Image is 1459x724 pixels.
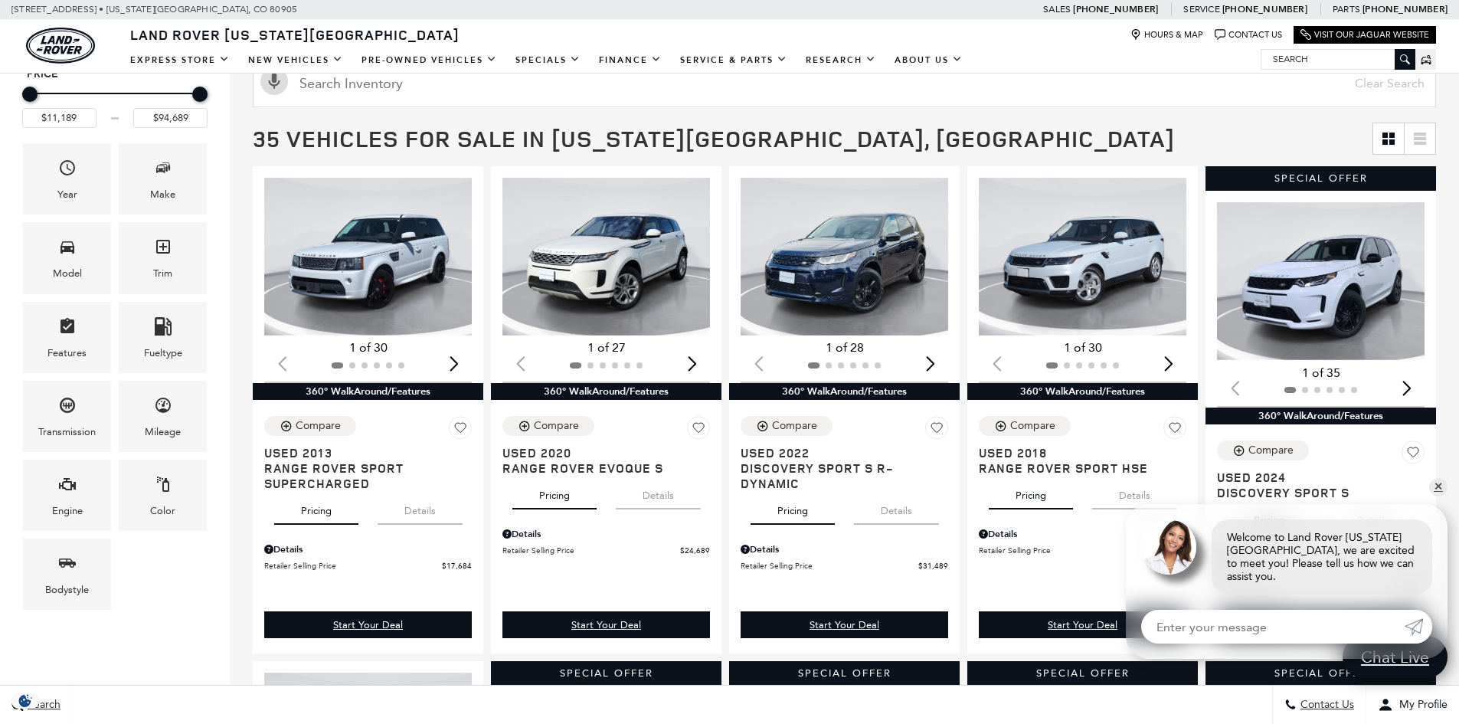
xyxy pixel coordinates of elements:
div: Compare [534,419,579,433]
div: MileageMileage [119,381,207,452]
span: Land Rover [US_STATE][GEOGRAPHIC_DATA] [130,25,460,44]
div: Model [53,265,82,282]
span: Features [58,313,77,345]
button: Save Vehicle [925,416,948,445]
a: Start Your Deal [502,611,710,638]
a: Start Your Deal [264,611,472,638]
div: Engine [52,503,83,519]
a: Visit Our Jaguar Website [1300,29,1429,41]
div: Price [22,81,208,128]
span: Used 2018 [979,445,1175,460]
div: TransmissionTransmission [23,381,111,452]
svg: Click to toggle on voice search [260,67,288,95]
div: Special Offer [1205,661,1436,686]
div: 1 of 35 [1217,365,1425,382]
div: FueltypeFueltype [119,302,207,373]
div: 1 / 2 [502,178,712,336]
div: Maximum Price [192,87,208,102]
div: Fueltype [144,345,182,362]
div: undefined - Range Rover Sport Supercharged [264,611,472,638]
span: Range Rover Evoque S [502,460,698,476]
div: ColorColor [119,460,207,531]
span: Engine [58,471,77,503]
div: 1 of 27 [502,339,710,356]
button: pricing tab [989,476,1073,509]
div: undefined - Range Rover Evoque S [502,611,710,638]
div: 1 of 30 [264,339,472,356]
button: pricing tab [274,491,358,525]
a: EXPRESS STORE [121,47,239,74]
div: 1 / 2 [741,178,950,336]
nav: Main Navigation [121,47,972,74]
a: Used 2018Range Rover Sport HSE [979,445,1186,476]
span: Model [58,234,77,265]
div: Next slide [1158,347,1179,381]
a: New Vehicles [239,47,352,74]
img: Opt-Out Icon [8,693,43,709]
input: Minimum [22,108,97,128]
div: Compare [296,419,341,433]
span: Range Rover Sport Supercharged [264,460,460,491]
section: Click to Open Cookie Consent Modal [8,693,43,709]
div: Features [47,345,87,362]
button: pricing tab [751,491,835,525]
a: [PHONE_NUMBER] [1362,3,1448,15]
div: Welcome to Land Rover [US_STATE][GEOGRAPHIC_DATA], we are excited to meet you! Please tell us how... [1212,519,1432,595]
span: Retailer Selling Price [264,560,442,572]
div: 1 / 2 [979,178,1189,336]
span: Service [1183,4,1219,15]
div: ModelModel [23,222,111,293]
a: Submit [1405,610,1432,644]
img: 2018 Land Rover Range Rover Sport HSE 1 [979,178,1189,336]
button: Save Vehicle [1402,441,1425,470]
button: Compare Vehicle [741,416,833,436]
input: Maximum [133,108,208,128]
img: 2024 Land Rover Discovery Sport S 1 [1217,202,1427,360]
input: Enter your message [1141,610,1405,644]
a: Service & Parts [671,47,797,74]
span: Contact Us [1297,699,1354,712]
span: $24,689 [680,545,710,556]
div: Pricing Details - Range Rover Evoque S [502,527,710,541]
span: 35 Vehicles for Sale in [US_STATE][GEOGRAPHIC_DATA], [GEOGRAPHIC_DATA] [253,123,1175,154]
div: Special Offer [491,661,721,686]
span: Used 2022 [741,445,937,460]
span: Retailer Selling Price [741,560,918,572]
span: Fueltype [154,313,172,345]
div: Mileage [145,424,181,441]
span: Transmission [58,392,77,424]
div: Special Offer [1205,166,1436,191]
img: 2013 Land Rover Range Rover Sport Supercharged 1 [264,178,474,336]
a: About Us [885,47,972,74]
a: Start Your Deal [979,611,1186,638]
div: Pricing Details - Range Rover Sport Supercharged [264,542,472,556]
h5: Price [27,67,203,81]
div: Compare [772,419,817,433]
a: [STREET_ADDRESS] • [US_STATE][GEOGRAPHIC_DATA], CO 80905 [11,4,297,15]
div: Special Offer [729,661,960,686]
div: undefined - Discovery Sport S R-Dynamic [741,611,948,638]
button: Compare Vehicle [502,416,594,436]
div: Transmission [38,424,96,441]
button: details tab [1092,476,1177,509]
div: MakeMake [119,143,207,215]
a: Retailer Selling Price $31,689 [979,545,1186,556]
a: Pre-Owned Vehicles [352,47,506,74]
div: 1 / 2 [264,178,474,336]
span: Retailer Selling Price [979,545,1156,556]
img: 2022 Land Rover Discovery Sport S R-Dynamic 1 [741,178,950,336]
button: details tab [616,476,701,509]
div: Year [57,186,77,203]
div: Trim [153,265,172,282]
div: 1 / 2 [1217,202,1427,360]
input: Search Inventory [253,60,1436,107]
div: TrimTrim [119,222,207,293]
a: [PHONE_NUMBER] [1222,3,1307,15]
span: $31,489 [918,560,948,572]
span: Retailer Selling Price [502,545,680,556]
div: Next slide [920,347,940,381]
a: Finance [590,47,671,74]
div: Next slide [1396,372,1417,405]
a: Research [797,47,885,74]
a: Specials [506,47,590,74]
